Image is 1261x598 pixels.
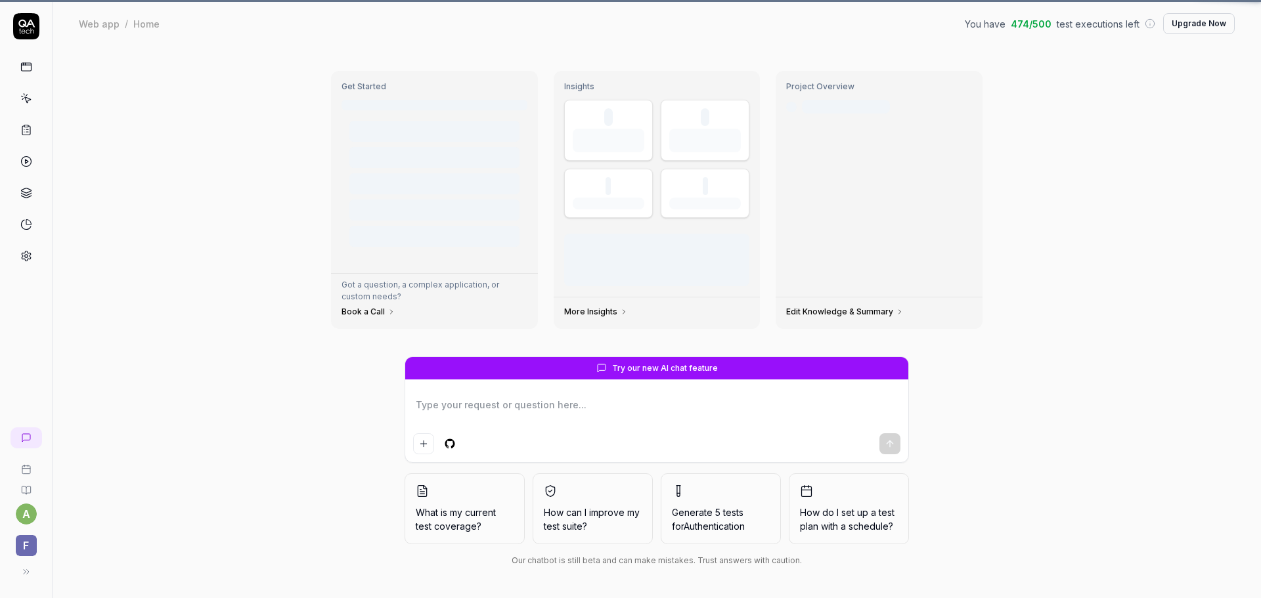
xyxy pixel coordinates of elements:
div: - [703,177,708,195]
h3: Project Overview [786,81,972,92]
h3: Insights [564,81,750,92]
a: New conversation [11,427,42,448]
button: How do I set up a test plan with a schedule? [789,473,909,544]
a: Documentation [5,475,47,496]
a: Book a call with us [5,454,47,475]
span: Generate 5 tests for Authentication [672,507,745,532]
span: How do I set up a test plan with a schedule? [800,505,898,533]
div: Test Cases (enabled) [669,129,741,152]
div: Last crawled [DATE] [802,100,890,114]
button: Upgrade Now [1163,13,1235,34]
span: What is my current test coverage? [416,505,514,533]
span: You have [965,17,1006,31]
span: test executions left [1057,17,1139,31]
div: 0 [701,108,709,126]
h3: Get Started [342,81,527,92]
a: More Insights [564,307,628,317]
span: 474 / 500 [1011,17,1051,31]
a: Book a Call [342,307,395,317]
div: Web app [79,17,120,30]
span: F [16,535,37,556]
button: What is my current test coverage? [405,473,525,544]
span: Try our new AI chat feature [612,362,718,374]
button: F [5,524,47,559]
button: a [16,503,37,524]
div: Success Rate [573,198,644,209]
div: Test Executions (last 30 days) [573,129,644,152]
a: Edit Knowledge & Summary [786,307,904,317]
p: Got a question, a complex application, or custom needs? [342,279,527,303]
div: 0 [604,108,613,126]
button: Generate 5 tests forAuthentication [661,473,781,544]
span: How can I improve my test suite? [544,505,642,533]
div: Our chatbot is still beta and can make mistakes. Trust answers with caution. [405,555,909,566]
div: / [125,17,128,30]
div: Home [133,17,160,30]
div: Avg Duration [669,198,741,209]
button: How can I improve my test suite? [533,473,653,544]
div: - [606,177,611,195]
button: Add attachment [413,433,434,454]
